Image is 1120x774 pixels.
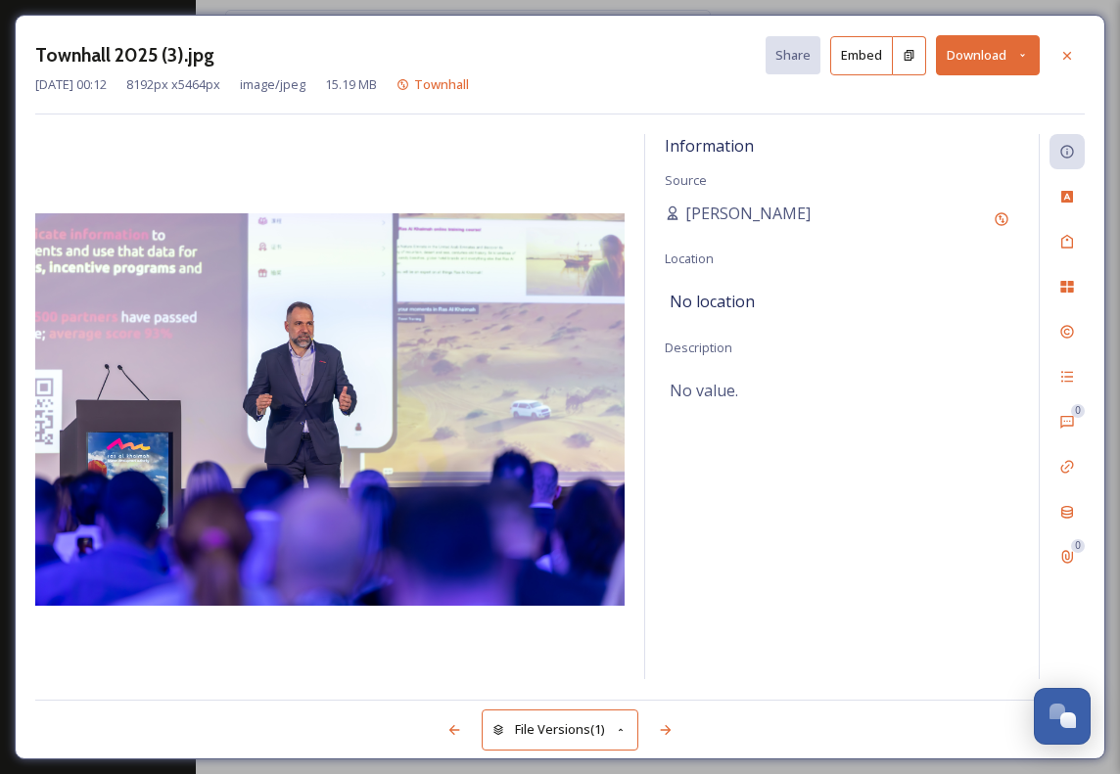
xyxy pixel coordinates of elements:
[766,36,820,74] button: Share
[325,75,377,94] span: 15.19 MB
[1071,539,1085,553] div: 0
[665,171,707,189] span: Source
[240,75,305,94] span: image/jpeg
[414,75,469,93] span: Townhall
[830,36,893,75] button: Embed
[35,75,107,94] span: [DATE] 00:12
[665,250,714,267] span: Location
[482,709,638,750] button: File Versions(1)
[665,135,754,157] span: Information
[126,75,220,94] span: 8192 px x 5464 px
[665,339,732,356] span: Description
[1071,404,1085,418] div: 0
[35,213,625,607] img: Townhall%202025%20(3).jpg
[670,290,755,313] span: No location
[1034,688,1091,745] button: Open Chat
[936,35,1040,75] button: Download
[35,41,214,69] h3: Townhall 2025 (3).jpg
[670,379,738,402] span: No value.
[685,202,811,225] span: [PERSON_NAME]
